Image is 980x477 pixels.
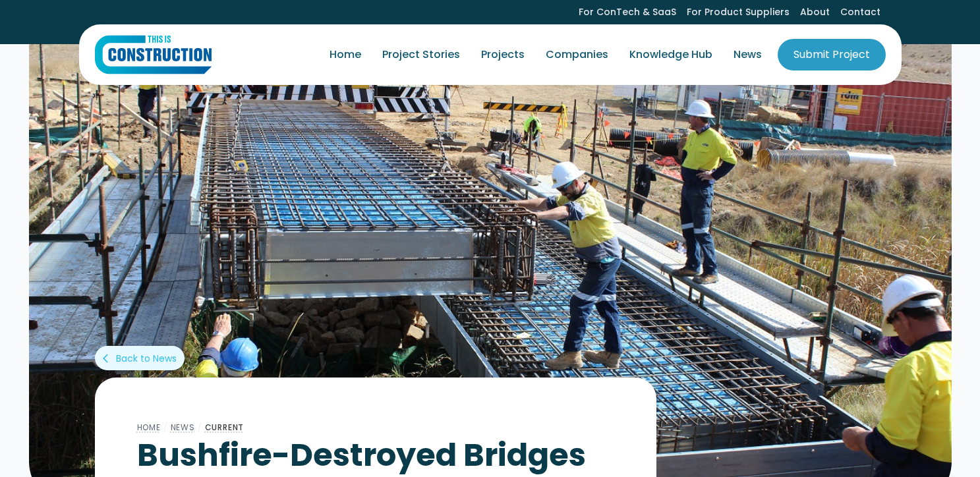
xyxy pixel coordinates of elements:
a: News [723,36,772,73]
a: Submit Project [778,39,886,70]
a: Companies [535,36,619,73]
a: News [171,422,195,433]
div: Submit Project [793,47,870,63]
a: Current [205,422,245,433]
div: Back to News [116,352,177,365]
div: / [161,420,171,435]
a: Knowledge Hub [619,36,723,73]
a: Home [137,422,161,433]
div: / [195,420,205,435]
a: home [95,35,212,74]
a: arrow_back_iosBack to News [95,346,185,370]
div: arrow_back_ios [103,352,113,365]
img: This Is Construction Logo [95,35,212,74]
a: Projects [471,36,535,73]
a: Home [319,36,372,73]
a: Project Stories [372,36,471,73]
